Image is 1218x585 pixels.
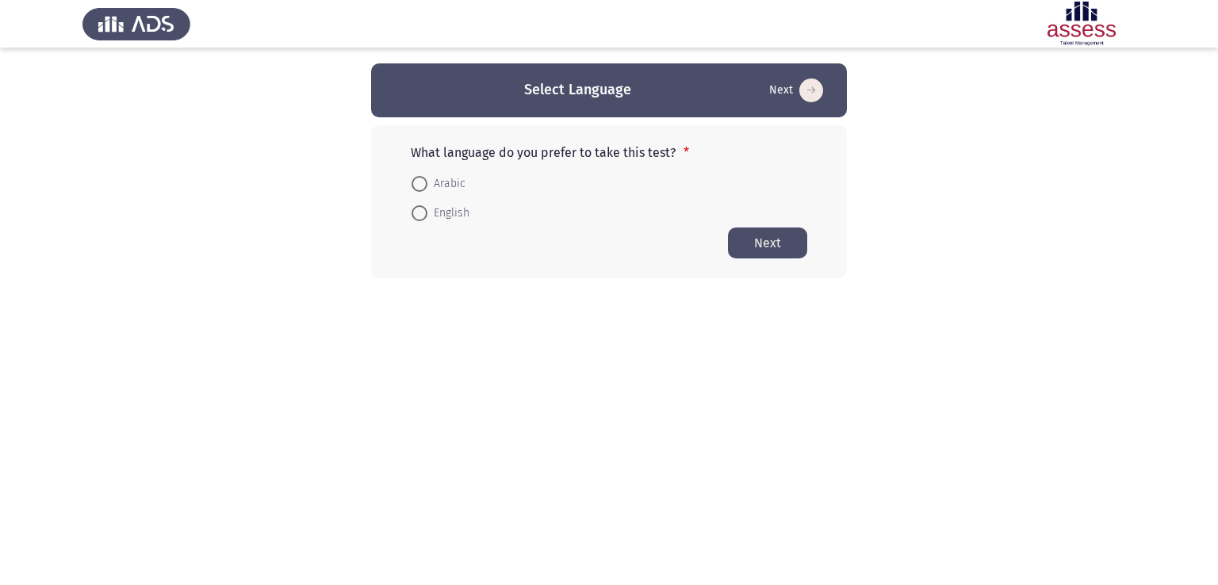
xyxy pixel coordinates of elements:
[82,2,190,46] img: Assess Talent Management logo
[1028,2,1136,46] img: Assessment logo of Focus 3 Module+ CCE (A) Hero
[728,227,807,258] button: Start assessment
[427,204,469,223] span: English
[427,174,465,193] span: Arabic
[411,145,807,160] p: What language do you prefer to take this test?
[764,78,828,103] button: Start assessment
[524,80,631,100] h3: Select Language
